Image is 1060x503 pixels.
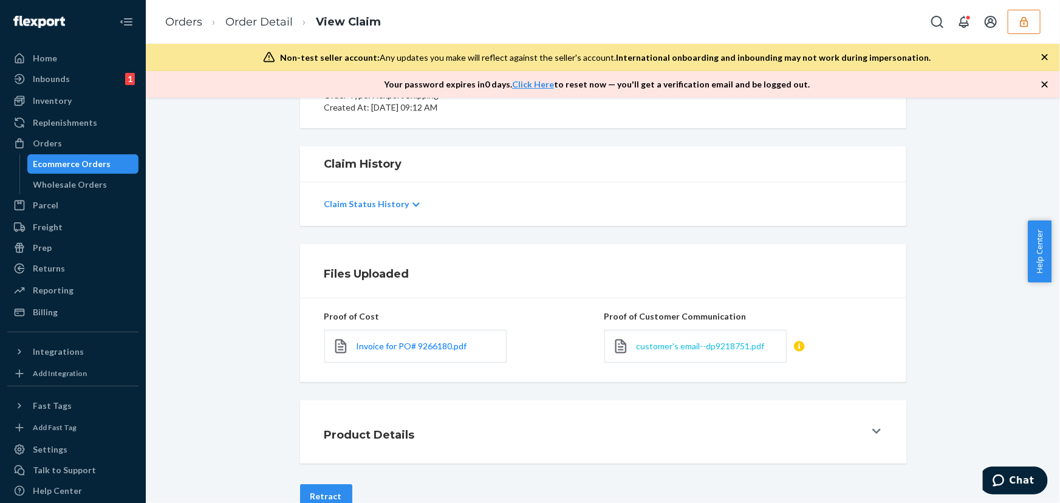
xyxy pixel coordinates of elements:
[33,117,97,129] div: Replenishments
[13,16,65,28] img: Flexport logo
[33,368,87,378] div: Add Integration
[7,196,138,215] a: Parcel
[7,303,138,322] a: Billing
[114,10,138,34] button: Close Navigation
[280,52,380,63] span: Non-test seller account:
[7,440,138,459] a: Settings
[7,217,138,237] a: Freight
[983,467,1048,497] iframe: Opens a widget where you can chat to one of our agents
[33,199,58,211] div: Parcel
[7,420,138,435] a: Add Fast Tag
[316,15,381,29] a: View Claim
[324,266,882,282] h1: Files Uploaded
[604,310,882,323] p: Proof of Customer Communication
[1028,221,1051,282] button: Help Center
[7,49,138,68] a: Home
[33,158,111,170] div: Ecommerce Orders
[616,52,931,63] span: International onboarding and inbounding may not work during impersonation.
[384,78,810,91] p: Your password expires in 0 days . to reset now — you'll get a verification email and be logged out.
[33,422,77,433] div: Add Fast Tag
[33,95,72,107] div: Inventory
[165,15,202,29] a: Orders
[33,443,67,456] div: Settings
[7,134,138,153] a: Orders
[7,481,138,501] a: Help Center
[7,113,138,132] a: Replenishments
[33,464,96,476] div: Talk to Support
[7,91,138,111] a: Inventory
[33,242,52,254] div: Prep
[33,52,57,64] div: Home
[33,221,63,233] div: Freight
[33,262,65,275] div: Returns
[27,154,139,174] a: Ecommerce Orders
[7,366,138,381] a: Add Integration
[925,10,949,34] button: Open Search Box
[324,310,602,323] p: Proof of Cost
[637,341,765,351] span: customer's email--dp9218751.pdf
[300,400,906,464] button: Product Details
[324,156,882,172] h1: Claim History
[33,73,70,85] div: Inbounds
[156,4,391,40] ol: breadcrumbs
[979,10,1003,34] button: Open account menu
[225,15,293,29] a: Order Detail
[7,396,138,416] button: Fast Tags
[33,346,84,358] div: Integrations
[512,79,554,89] a: Click Here
[27,175,139,194] a: Wholesale Orders
[33,485,82,497] div: Help Center
[7,238,138,258] a: Prep
[7,281,138,300] a: Reporting
[952,10,976,34] button: Open notifications
[33,179,108,191] div: Wholesale Orders
[7,259,138,278] a: Returns
[324,101,532,114] p: Created At: [DATE] 09:12 AM
[324,427,415,443] h1: Product Details
[125,73,135,85] div: 1
[7,460,138,480] button: Talk to Support
[33,137,62,149] div: Orders
[7,69,138,89] a: Inbounds1
[324,198,409,210] p: Claim Status History
[357,341,467,351] span: Invoice for PO# 9266180.pdf
[7,342,138,361] button: Integrations
[33,400,72,412] div: Fast Tags
[33,284,74,296] div: Reporting
[280,52,931,64] div: Any updates you make will reflect against the seller's account.
[33,306,58,318] div: Billing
